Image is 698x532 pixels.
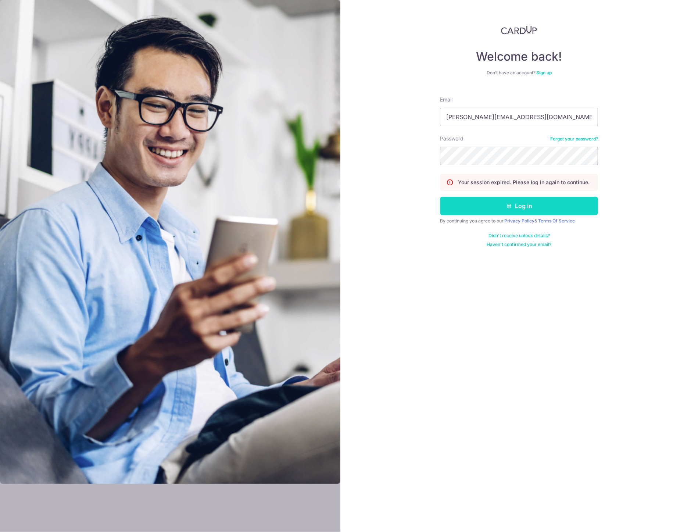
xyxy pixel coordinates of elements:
h4: Welcome back! [440,49,598,64]
img: CardUp Logo [501,26,537,35]
label: Email [440,96,452,103]
span: Help [65,5,80,12]
a: Terms Of Service [538,218,575,224]
a: Sign up [536,70,552,75]
div: Don’t have an account? [440,70,598,76]
a: Privacy Policy [504,218,534,224]
a: Haven't confirmed your email? [487,242,551,247]
p: Your session expired. Please log in again to continue. [458,179,590,186]
a: Forgot your password? [550,136,598,142]
input: Enter your Email [440,108,598,126]
a: Didn't receive unlock details? [488,233,550,239]
button: Log in [440,197,598,215]
label: Password [440,135,463,142]
div: By continuing you agree to our & [440,218,598,224]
